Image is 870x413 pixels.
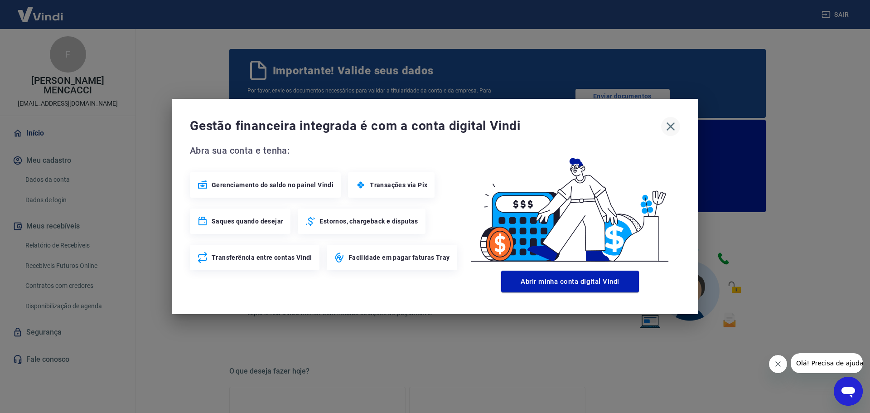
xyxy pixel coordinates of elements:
span: Estornos, chargeback e disputas [319,217,418,226]
span: Gerenciamento do saldo no painel Vindi [212,180,333,189]
span: Saques quando desejar [212,217,283,226]
span: Facilidade em pagar faturas Tray [348,253,450,262]
img: Good Billing [460,143,680,267]
span: Transações via Pix [370,180,427,189]
iframe: Botão para abrir a janela de mensagens [834,377,863,406]
iframe: Fechar mensagem [769,355,787,373]
iframe: Mensagem da empresa [791,353,863,373]
span: Transferência entre contas Vindi [212,253,312,262]
button: Abrir minha conta digital Vindi [501,271,639,292]
span: Gestão financeira integrada é com a conta digital Vindi [190,117,661,135]
span: Olá! Precisa de ajuda? [5,6,76,14]
span: Abra sua conta e tenha: [190,143,460,158]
